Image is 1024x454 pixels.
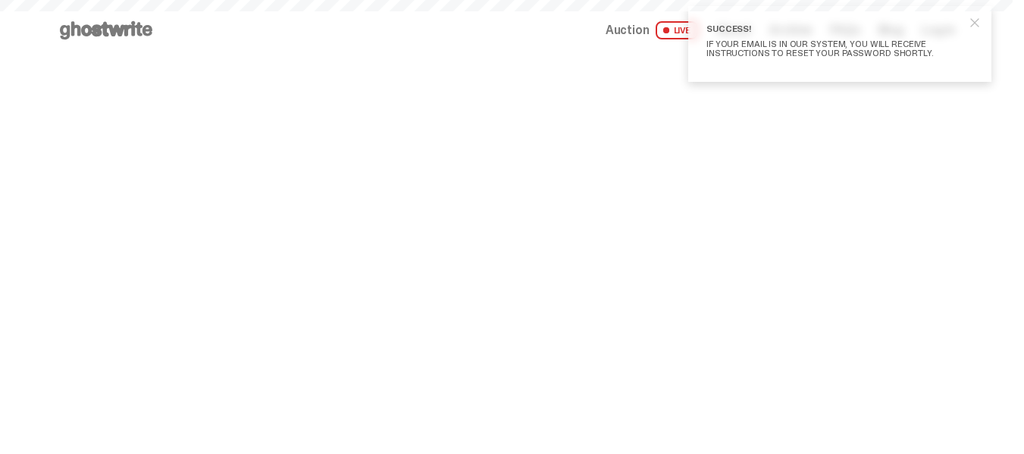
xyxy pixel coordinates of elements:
button: close [961,9,988,36]
div: If your email is in our system, you will receive instructions to reset your password shortly. [706,39,961,58]
div: Success! [706,24,961,33]
span: LIVE [656,21,699,39]
span: Auction [606,24,650,36]
a: Auction LIVE [606,21,698,39]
